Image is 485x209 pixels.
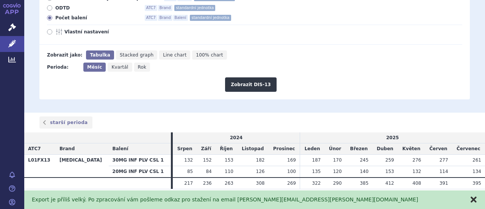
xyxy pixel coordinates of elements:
[145,15,157,21] span: ATC7
[300,132,485,143] td: 2025
[39,116,92,129] a: starší perioda
[64,29,148,35] span: Vlastní nastavení
[111,64,128,70] span: Kvartál
[398,143,425,155] td: Květen
[360,169,369,174] span: 140
[385,169,394,174] span: 153
[55,5,139,11] span: ODTD
[203,181,212,186] span: 236
[413,169,421,174] span: 132
[440,157,448,163] span: 277
[360,157,369,163] span: 245
[413,181,421,186] span: 408
[225,169,233,174] span: 110
[47,63,80,72] div: Perioda:
[225,77,276,92] button: Zobrazit DIS-13
[287,181,296,186] span: 269
[173,15,188,21] span: Balení
[312,169,321,174] span: 135
[425,143,452,155] td: Červen
[287,157,296,163] span: 169
[173,132,300,143] td: 2024
[158,5,172,11] span: Brand
[32,196,462,204] div: Export je příliš velký. Po zpracování vám pošleme odkaz pro stažení na email [PERSON_NAME][EMAIL_...
[256,181,265,186] span: 308
[158,15,172,21] span: Brand
[256,169,265,174] span: 126
[145,5,157,11] span: ATC7
[413,157,421,163] span: 276
[197,143,215,155] td: Září
[472,181,481,186] span: 395
[173,143,197,155] td: Srpen
[138,64,147,70] span: Rok
[184,181,193,186] span: 217
[109,166,171,178] th: 20MG INF PLV CSL 1
[59,146,75,151] span: Brand
[163,52,186,58] span: Line chart
[472,157,481,163] span: 261
[312,157,321,163] span: 187
[256,157,265,163] span: 182
[184,157,193,163] span: 132
[333,169,342,174] span: 120
[28,146,41,151] span: ATC7
[56,155,109,178] th: [MEDICAL_DATA]
[300,143,324,155] td: Leden
[312,181,321,186] span: 322
[216,143,237,155] td: Říjen
[440,181,448,186] span: 391
[346,143,372,155] td: Březen
[196,52,223,58] span: 100% chart
[324,143,345,155] td: Únor
[440,169,448,174] span: 114
[372,143,398,155] td: Duben
[113,146,128,151] span: Balení
[360,181,369,186] span: 385
[237,143,269,155] td: Listopad
[47,50,82,60] div: Zobrazit jako:
[190,15,231,21] span: standardní jednotka
[55,15,139,21] span: Počet balení
[203,157,212,163] span: 152
[187,169,193,174] span: 85
[385,181,394,186] span: 412
[287,169,296,174] span: 100
[225,157,233,163] span: 153
[470,196,477,203] button: zavřít
[452,143,485,155] td: Červenec
[333,181,342,186] span: 290
[268,143,300,155] td: Prosinec
[206,169,211,174] span: 84
[333,157,342,163] span: 170
[225,181,233,186] span: 263
[24,155,56,178] th: L01FX13
[90,52,110,58] span: Tabulka
[174,5,215,11] span: standardní jednotka
[87,64,102,70] span: Měsíc
[109,155,171,166] th: 30MG INF PLV CSL 1
[472,169,481,174] span: 134
[120,52,153,58] span: Stacked graph
[385,157,394,163] span: 259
